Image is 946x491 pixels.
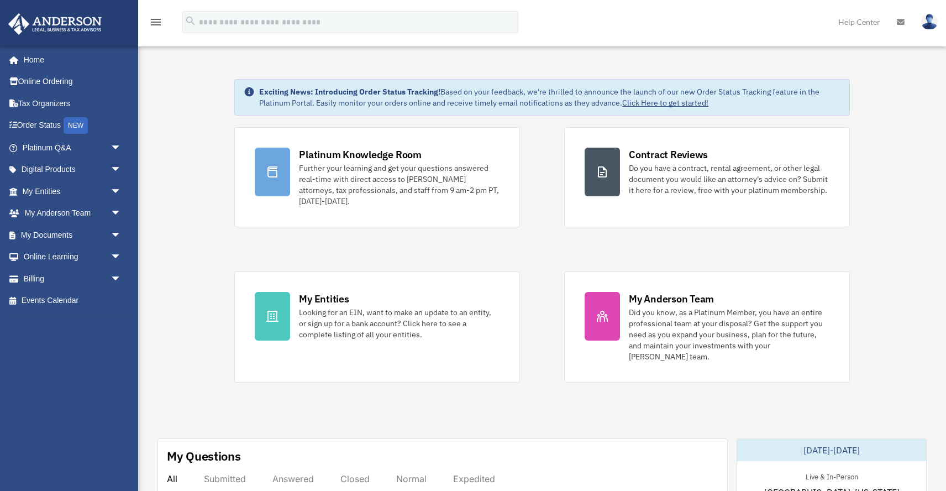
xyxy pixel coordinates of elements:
[185,15,197,27] i: search
[8,137,138,159] a: Platinum Q&Aarrow_drop_down
[797,470,867,482] div: Live & In-Person
[629,148,708,161] div: Contract Reviews
[8,202,138,224] a: My Anderson Teamarrow_drop_down
[299,163,500,207] div: Further your learning and get your questions answered real-time with direct access to [PERSON_NAM...
[8,290,138,312] a: Events Calendar
[167,473,177,484] div: All
[921,14,938,30] img: User Pic
[149,19,162,29] a: menu
[737,439,926,461] div: [DATE]-[DATE]
[111,159,133,181] span: arrow_drop_down
[167,448,241,464] div: My Questions
[8,49,133,71] a: Home
[234,271,520,383] a: My Entities Looking for an EIN, want to make an update to an entity, or sign up for a bank accoun...
[396,473,427,484] div: Normal
[629,163,829,196] div: Do you have a contract, rental agreement, or other legal document you would like an attorney's ad...
[111,268,133,290] span: arrow_drop_down
[8,180,138,202] a: My Entitiesarrow_drop_down
[111,137,133,159] span: arrow_drop_down
[111,202,133,225] span: arrow_drop_down
[299,292,349,306] div: My Entities
[111,180,133,203] span: arrow_drop_down
[64,117,88,134] div: NEW
[629,307,829,362] div: Did you know, as a Platinum Member, you have an entire professional team at your disposal? Get th...
[622,98,708,108] a: Click Here to get started!
[8,268,138,290] a: Billingarrow_drop_down
[564,127,850,227] a: Contract Reviews Do you have a contract, rental agreement, or other legal document you would like...
[259,86,840,108] div: Based on your feedback, we're thrilled to announce the launch of our new Order Status Tracking fe...
[111,246,133,269] span: arrow_drop_down
[272,473,314,484] div: Answered
[149,15,162,29] i: menu
[299,307,500,340] div: Looking for an EIN, want to make an update to an entity, or sign up for a bank account? Click her...
[340,473,370,484] div: Closed
[299,148,422,161] div: Platinum Knowledge Room
[564,271,850,383] a: My Anderson Team Did you know, as a Platinum Member, you have an entire professional team at your...
[629,292,714,306] div: My Anderson Team
[234,127,520,227] a: Platinum Knowledge Room Further your learning and get your questions answered real-time with dire...
[5,13,105,35] img: Anderson Advisors Platinum Portal
[8,114,138,137] a: Order StatusNEW
[8,224,138,246] a: My Documentsarrow_drop_down
[8,71,138,93] a: Online Ordering
[204,473,246,484] div: Submitted
[453,473,495,484] div: Expedited
[8,159,138,181] a: Digital Productsarrow_drop_down
[8,92,138,114] a: Tax Organizers
[8,246,138,268] a: Online Learningarrow_drop_down
[111,224,133,247] span: arrow_drop_down
[259,87,440,97] strong: Exciting News: Introducing Order Status Tracking!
